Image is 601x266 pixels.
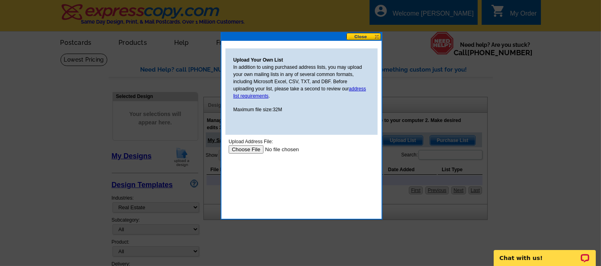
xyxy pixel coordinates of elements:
[233,106,370,113] p: Maximum file size:
[3,3,149,10] div: Upload Address File:
[488,241,601,266] iframe: LiveChat chat widget
[233,64,370,100] p: In addition to using purchased address lists, you may upload your own mailing lists in any of sev...
[233,57,283,63] strong: Upload Your Own List
[273,107,282,112] span: 32M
